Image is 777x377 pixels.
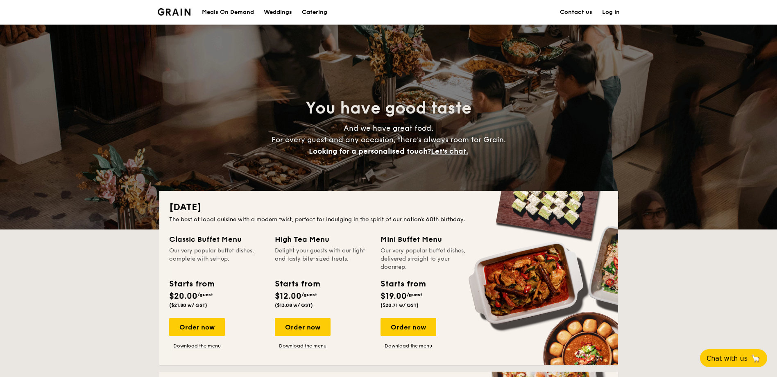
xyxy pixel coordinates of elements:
[275,247,371,271] div: Delight your guests with our light and tasty bite-sized treats.
[381,302,419,308] span: ($20.71 w/ GST)
[169,216,608,224] div: The best of local cuisine with a modern twist, perfect for indulging in the spirit of our nation’...
[381,247,476,271] div: Our very popular buffet dishes, delivered straight to your doorstep.
[381,278,425,290] div: Starts from
[751,354,761,363] span: 🦙
[381,343,436,349] a: Download the menu
[700,349,767,367] button: Chat with us🦙
[169,201,608,214] h2: [DATE]
[275,234,371,245] div: High Tea Menu
[169,343,225,349] a: Download the menu
[407,292,422,298] span: /guest
[169,291,197,301] span: $20.00
[306,98,471,118] span: You have good taste
[158,8,191,16] img: Grain
[169,302,207,308] span: ($21.80 w/ GST)
[431,147,468,156] span: Let's chat.
[158,8,191,16] a: Logotype
[169,318,225,336] div: Order now
[275,278,319,290] div: Starts from
[381,234,476,245] div: Mini Buffet Menu
[275,291,301,301] span: $12.00
[272,124,506,156] span: And we have great food. For every guest and any occasion, there’s always room for Grain.
[381,291,407,301] span: $19.00
[381,318,436,336] div: Order now
[169,234,265,245] div: Classic Buffet Menu
[301,292,317,298] span: /guest
[275,318,331,336] div: Order now
[309,147,431,156] span: Looking for a personalised touch?
[169,247,265,271] div: Our very popular buffet dishes, complete with set-up.
[169,278,214,290] div: Starts from
[275,343,331,349] a: Download the menu
[197,292,213,298] span: /guest
[275,302,313,308] span: ($13.08 w/ GST)
[707,354,748,362] span: Chat with us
